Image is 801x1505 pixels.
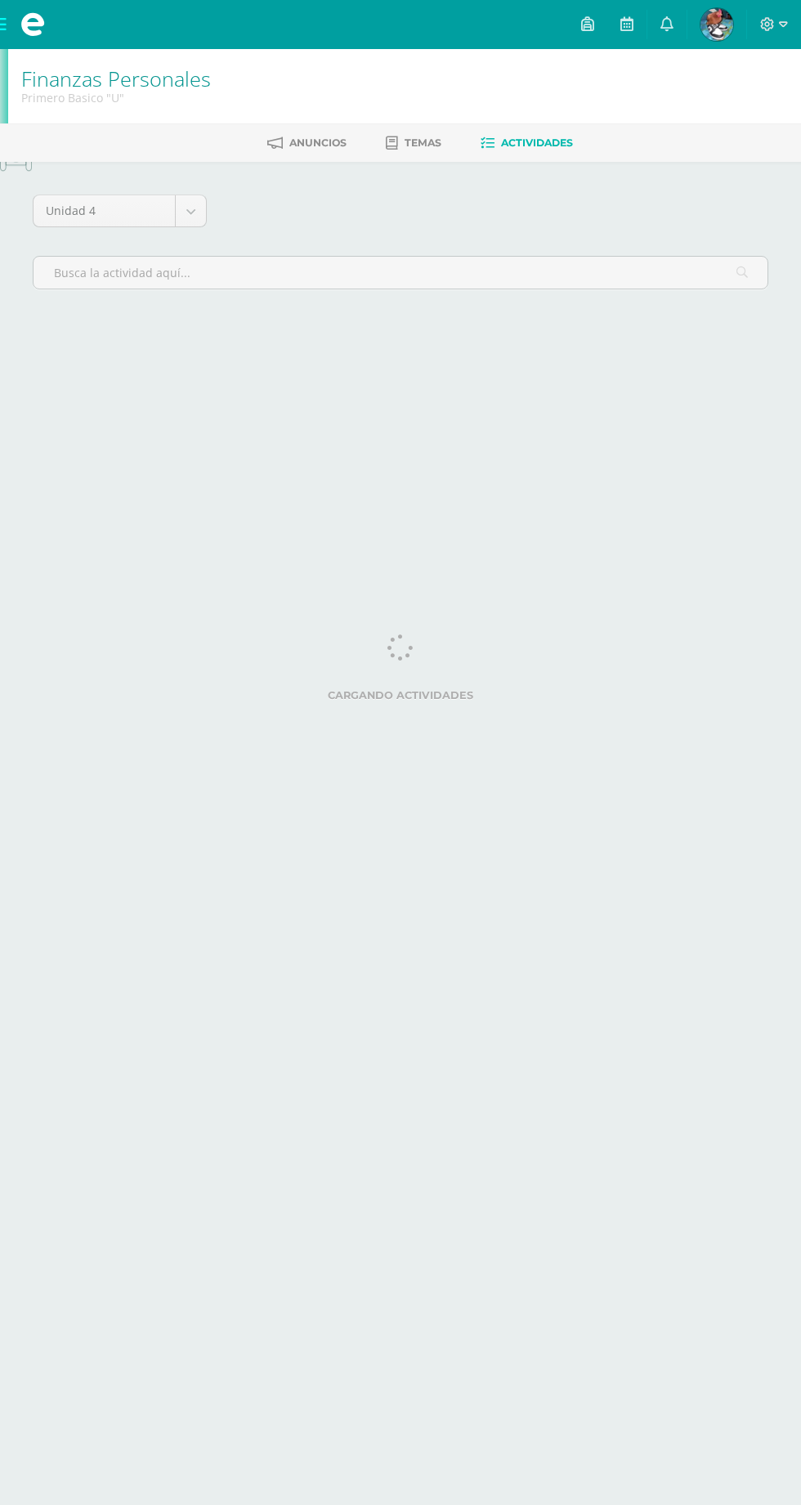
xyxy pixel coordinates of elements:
[34,257,767,289] input: Busca la actividad aquí...
[289,137,347,149] span: Anuncios
[34,195,206,226] a: Unidad 4
[21,67,211,90] h1: Finanzas Personales
[700,8,733,41] img: 0c6a352c2c39dd629ddfd5d70e9bcd4a.png
[267,130,347,156] a: Anuncios
[501,137,573,149] span: Actividades
[405,137,441,149] span: Temas
[33,689,768,701] label: Cargando actividades
[21,90,211,105] div: Primero Basico 'U'
[46,195,163,226] span: Unidad 4
[386,130,441,156] a: Temas
[21,65,211,92] a: Finanzas Personales
[481,130,573,156] a: Actividades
